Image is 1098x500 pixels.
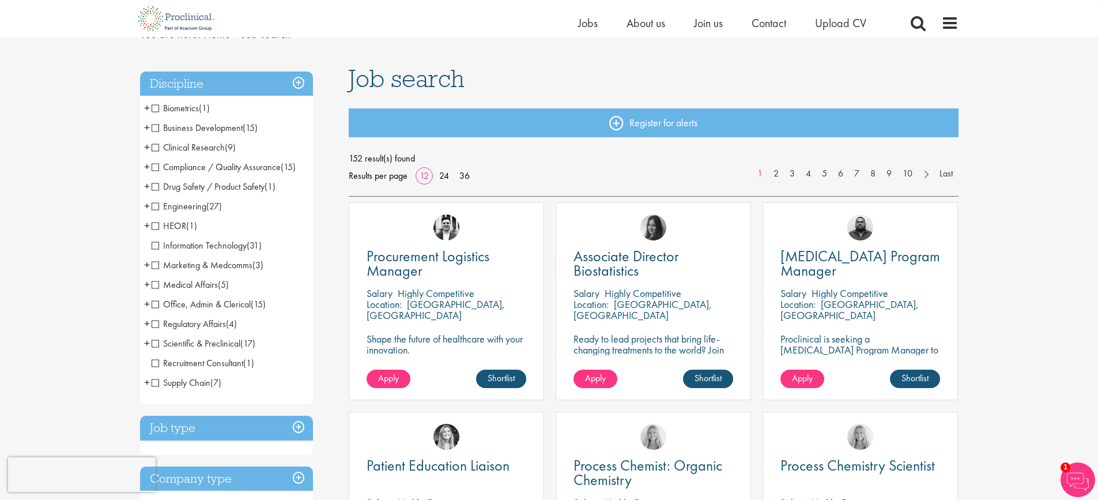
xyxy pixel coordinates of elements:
span: Location: [780,298,816,311]
a: Register for alerts [349,108,959,137]
span: Marketing & Medcomms [152,259,263,271]
span: (15) [251,298,266,310]
span: (3) [252,259,263,271]
span: Job search [349,63,465,94]
a: Join us [694,16,723,31]
a: 8 [865,167,881,181]
span: (1) [243,357,254,369]
a: 12 [416,170,433,182]
span: Process Chemist: Organic Chemistry [573,456,722,490]
a: Apply [367,370,410,388]
p: Ready to lead projects that bring life-changing treatments to the world? Join our client at the f... [573,333,733,388]
a: 10 [897,167,918,181]
span: + [144,138,150,156]
span: Office, Admin & Clerical [152,298,266,310]
span: Information Technology [152,239,262,251]
span: Regulatory Affairs [152,318,226,330]
a: 1 [752,167,768,181]
span: Business Development [152,122,258,134]
span: (17) [240,337,255,349]
a: Last [934,167,959,181]
span: Scientific & Preclinical [152,337,255,349]
span: + [144,334,150,352]
span: HEOR [152,220,186,232]
img: Manon Fuller [433,424,459,450]
span: Compliance / Quality Assurance [152,161,296,173]
a: Jobs [578,16,598,31]
span: Office, Admin & Clerical [152,298,251,310]
span: (15) [281,161,296,173]
span: + [144,256,150,273]
span: 1 [1061,463,1070,472]
a: Process Chemist: Organic Chemistry [573,458,733,487]
a: Procurement Logistics Manager [367,249,526,278]
span: Apply [792,372,813,384]
h3: Discipline [140,72,313,96]
span: Regulatory Affairs [152,318,237,330]
p: [GEOGRAPHIC_DATA], [GEOGRAPHIC_DATA] [367,298,505,322]
a: Apply [573,370,617,388]
span: Patient Education Liaison [367,456,510,475]
span: Salary [367,287,393,300]
span: + [144,295,150,313]
a: Edward Little [433,215,459,240]
span: + [144,119,150,136]
img: Heidi Hennigan [640,215,666,240]
p: Highly Competitive [812,287,888,300]
span: Scientific & Preclinical [152,337,240,349]
span: Supply Chain [152,377,210,389]
iframe: reCAPTCHA [8,457,156,492]
a: Apply [780,370,824,388]
a: 36 [455,170,474,182]
span: Salary [573,287,599,300]
a: Shortlist [476,370,526,388]
h3: Job type [140,416,313,441]
img: Ashley Bennett [847,215,873,240]
a: 4 [800,167,817,181]
span: Engineering [152,200,222,212]
img: Shannon Briggs [640,424,666,450]
span: + [144,178,150,195]
span: Clinical Research [152,141,236,153]
span: Engineering [152,200,206,212]
span: Contact [752,16,786,31]
span: Drug Safety / Product Safety [152,181,265,193]
span: (1) [199,102,210,114]
span: (5) [218,279,229,291]
a: About us [627,16,665,31]
span: [MEDICAL_DATA] Program Manager [780,246,940,280]
a: Shannon Briggs [847,424,873,450]
span: Medical Affairs [152,279,218,291]
a: 2 [768,167,784,181]
span: Recruitment Consultant [152,357,243,369]
p: Highly Competitive [398,287,474,300]
p: [GEOGRAPHIC_DATA], [GEOGRAPHIC_DATA] [573,298,712,322]
span: + [144,217,150,234]
p: Proclinical is seeking a [MEDICAL_DATA] Program Manager to join our client's team for an exciting... [780,333,940,399]
span: Salary [780,287,806,300]
a: 9 [881,167,897,181]
span: Marketing & Medcomms [152,259,252,271]
a: 6 [832,167,849,181]
span: Compliance / Quality Assurance [152,161,281,173]
img: Chatbot [1061,463,1095,497]
span: Supply Chain [152,377,221,389]
span: + [144,158,150,175]
span: Biometrics [152,102,199,114]
span: Location: [573,298,609,311]
span: + [144,374,150,391]
span: (1) [186,220,197,232]
span: Process Chemistry Scientist [780,456,935,475]
span: Location: [367,298,402,311]
span: HEOR [152,220,197,232]
span: Biometrics [152,102,210,114]
span: Drug Safety / Product Safety [152,181,276,193]
h3: Company type [140,467,313,491]
a: Upload CV [815,16,866,31]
